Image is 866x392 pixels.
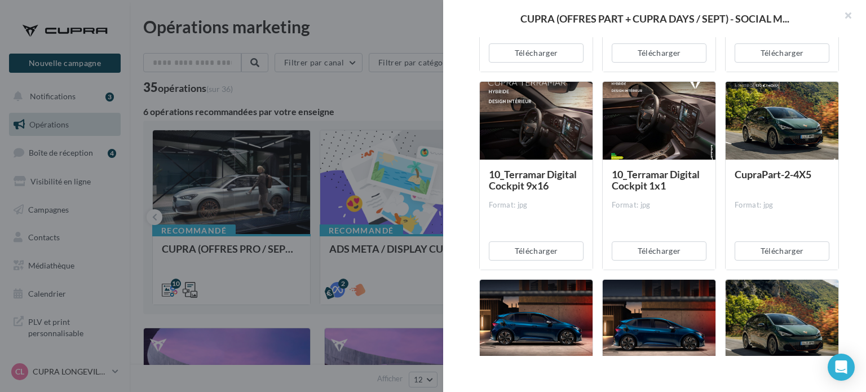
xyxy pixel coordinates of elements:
button: Télécharger [489,241,584,261]
span: CUPRA (OFFRES PART + CUPRA DAYS / SEPT) - SOCIAL M... [520,14,789,24]
div: Format: jpg [612,200,706,210]
div: Open Intercom Messenger [828,354,855,381]
div: Format: jpg [735,200,829,210]
button: Télécharger [612,241,706,261]
button: Télécharger [489,43,584,63]
span: CupraPart-2-4X5 [735,168,811,180]
div: Format: jpg [489,200,584,210]
button: Télécharger [735,43,829,63]
span: 10_Terramar Digital Cockpit 1x1 [612,168,700,192]
span: 10_Terramar Digital Cockpit 9x16 [489,168,577,192]
button: Télécharger [735,241,829,261]
button: Télécharger [612,43,706,63]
